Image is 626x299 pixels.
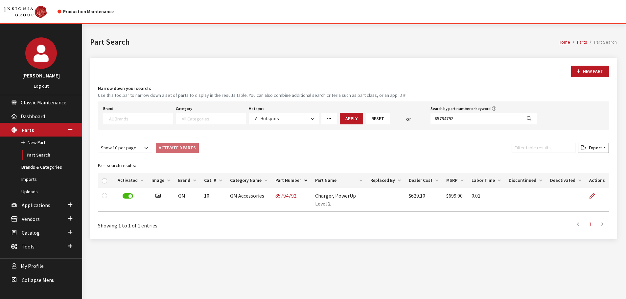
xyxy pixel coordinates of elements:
[249,113,319,124] span: All Hotspots
[512,143,575,153] input: Filter table results
[109,116,173,121] textarea: Search
[21,99,66,106] span: Classic Maintenance
[311,173,366,188] th: Part Name: activate to sort column ascending
[253,115,314,122] span: All Hotspots
[430,113,522,124] input: Search
[155,193,161,199] i: Has image
[176,106,192,112] label: Category
[366,173,405,188] th: Replaced By: activate to sort column ascending
[58,8,114,15] div: Production Maintenance
[584,218,596,231] a: 1
[578,143,609,153] button: Export
[587,39,617,46] li: Part Search
[7,72,76,79] h3: [PERSON_NAME]
[21,113,45,119] span: Dashboard
[103,106,113,112] label: Brand
[4,5,58,18] a: Insignia Group logo
[570,39,587,46] li: Parts
[249,106,264,112] label: Hotspot
[22,243,35,250] span: Tools
[321,113,337,124] a: More Filters
[505,173,546,188] th: Discontinued: activate to sort column ascending
[182,116,245,121] textarea: Search
[22,277,55,283] span: Collapse Menu
[405,173,442,188] th: Dealer Cost: activate to sort column ascending
[521,113,537,124] button: Search
[586,145,602,151] span: Export
[4,6,47,18] img: Catalog Maintenance
[311,188,366,212] td: Charger, PowerUp Level 2
[174,173,200,188] th: Brand: activate to sort column ascending
[405,188,442,212] td: $629.10
[34,83,49,89] a: Log out
[366,113,390,124] button: Reset
[468,188,505,212] td: 0.01
[275,192,296,199] a: 85794792
[114,173,148,188] th: Activated: activate to sort column ascending
[22,127,34,133] span: Parts
[585,173,609,188] th: Actions
[226,188,271,212] td: GM Accessories
[98,92,609,99] small: Use this toolbar to narrow down a set of parts to display in the results table. You can also comb...
[176,113,246,124] span: Select a Category
[200,173,226,188] th: Cat. #: activate to sort column ascending
[22,229,40,236] span: Catalog
[559,39,570,45] a: Home
[589,188,600,204] a: Edit Part
[442,173,468,188] th: MSRP: activate to sort column ascending
[340,113,363,124] button: Apply
[442,188,468,212] td: $699.00
[22,216,40,222] span: Vendors
[22,202,50,208] span: Applications
[571,66,609,77] button: New Part
[98,85,609,92] h4: Narrow down your search:
[103,113,173,124] span: Select a Brand
[271,173,311,188] th: Part Number: activate to sort column descending
[390,115,428,123] div: or
[255,116,279,121] span: All Hotspots
[200,188,226,212] td: 10
[25,37,57,69] img: Cheyenne Dorton
[123,193,133,199] label: Deactivate Part
[226,173,271,188] th: Category Name: activate to sort column ascending
[90,36,559,48] h1: Part Search
[174,188,200,212] td: GM
[148,173,174,188] th: Image: activate to sort column ascending
[430,106,491,112] label: Search by part number or keyword
[546,173,585,188] th: Deactivated: activate to sort column ascending
[98,158,609,173] caption: Part search results:
[98,217,306,229] div: Showing 1 to 1 of 1 entries
[21,263,44,269] span: My Profile
[468,173,505,188] th: Labor Time: activate to sort column ascending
